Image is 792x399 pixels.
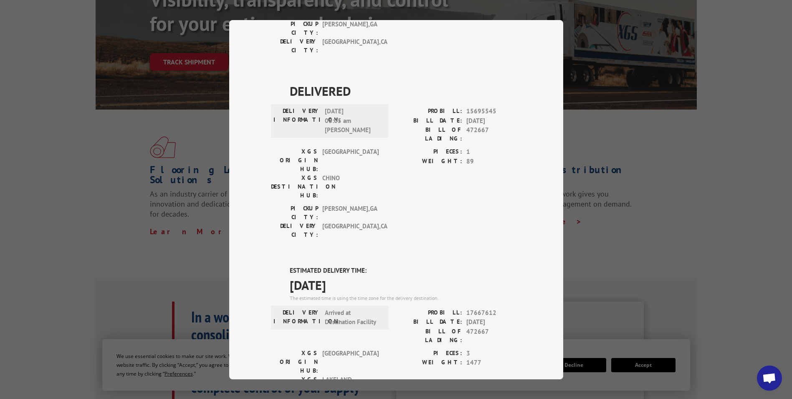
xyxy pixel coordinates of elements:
[757,366,782,391] div: Open chat
[466,348,521,358] span: 3
[322,204,379,222] span: [PERSON_NAME] , GA
[396,156,462,166] label: WEIGHT:
[271,222,318,239] label: DELIVERY CITY:
[466,156,521,166] span: 89
[271,348,318,375] label: XGS ORIGIN HUB:
[396,107,462,116] label: PROBILL:
[271,174,318,200] label: XGS DESTINATION HUB:
[466,147,521,157] span: 1
[322,20,379,37] span: [PERSON_NAME] , GA
[290,266,521,276] label: ESTIMATED DELIVERY TIME:
[322,222,379,239] span: [GEOGRAPHIC_DATA] , CA
[322,174,379,200] span: CHINO
[273,107,321,135] label: DELIVERY INFORMATION:
[396,327,462,344] label: BILL OF LADING:
[396,116,462,125] label: BILL DATE:
[322,37,379,55] span: [GEOGRAPHIC_DATA] , CA
[466,107,521,116] span: 15695545
[273,308,321,327] label: DELIVERY INFORMATION:
[396,125,462,143] label: BILL OF LADING:
[466,308,521,317] span: 17667612
[290,294,521,302] div: The estimated time is using the time zone for the delivery destination.
[466,358,521,368] span: 1477
[466,116,521,125] span: [DATE]
[271,147,318,174] label: XGS ORIGIN HUB:
[396,147,462,157] label: PIECES:
[396,308,462,317] label: PROBILL:
[466,327,521,344] span: 472667
[396,348,462,358] label: PIECES:
[271,37,318,55] label: DELIVERY CITY:
[290,82,521,100] span: DELIVERED
[322,348,379,375] span: [GEOGRAPHIC_DATA]
[325,308,381,327] span: Arrived at Destination Facility
[396,358,462,368] label: WEIGHT:
[466,125,521,143] span: 472667
[396,317,462,327] label: BILL DATE:
[271,204,318,222] label: PICKUP CITY:
[466,317,521,327] span: [DATE]
[322,147,379,174] span: [GEOGRAPHIC_DATA]
[271,20,318,37] label: PICKUP CITY:
[325,107,381,135] span: [DATE] 08:05 am [PERSON_NAME]
[290,275,521,294] span: [DATE]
